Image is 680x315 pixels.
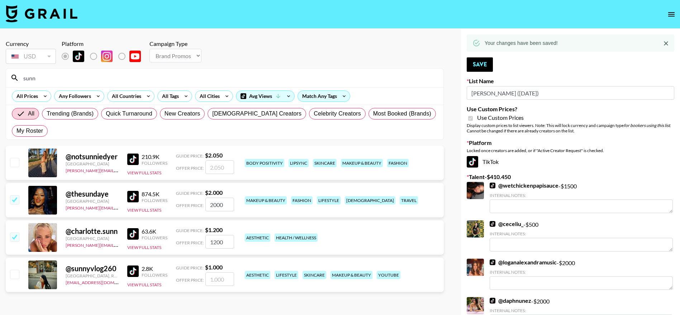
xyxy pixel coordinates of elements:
input: 1.000 [205,272,234,286]
div: [GEOGRAPHIC_DATA] [66,198,119,204]
input: 2.050 [205,160,234,174]
input: 2.000 [205,198,234,211]
img: TikTok [127,265,139,277]
div: Followers [142,198,167,203]
div: - $ 2000 [490,259,673,290]
div: 2.8K [142,265,167,272]
img: TikTok [127,228,139,240]
div: @ sunnyvlog260 [66,264,119,273]
a: @daphnunez [490,297,531,304]
span: Guide Price: [176,265,204,271]
div: @ thesundaye [66,189,119,198]
div: [DEMOGRAPHIC_DATA] [345,196,395,204]
button: Save [467,57,493,72]
div: @ charlotte.sunn [66,227,119,236]
div: fashion [387,159,409,167]
div: Internal Notes: [490,308,673,313]
div: [GEOGRAPHIC_DATA], Republic of [66,273,119,278]
button: Close [661,38,671,49]
div: Campaign Type [149,40,201,47]
img: TikTok [127,154,139,165]
span: Celebrity Creators [314,109,361,118]
div: Internal Notes: [490,231,673,236]
span: Offer Price: [176,203,204,208]
div: List locked to TikTok. [62,49,147,64]
img: TikTok [73,51,84,62]
div: skincare [313,159,337,167]
div: TikTok [467,156,674,168]
span: New Creators [165,109,200,118]
div: All Cities [195,91,221,102]
div: Followers [142,235,167,240]
button: View Full Stats [127,282,161,287]
span: Most Booked (Brands) [373,109,431,118]
button: open drawer [664,7,679,22]
strong: $ 1.000 [205,264,223,271]
img: TikTok [490,259,495,265]
div: [GEOGRAPHIC_DATA] [66,236,119,241]
div: [GEOGRAPHIC_DATA] [66,161,119,166]
span: Offer Price: [176,277,204,283]
span: Offer Price: [176,165,204,171]
div: makeup & beauty [245,196,287,204]
div: 63.6K [142,228,167,235]
img: YouTube [129,51,141,62]
em: for bookers using this list [624,123,670,128]
div: Currency [6,40,56,47]
div: USD [7,50,54,63]
span: Guide Price: [176,191,204,196]
label: List Name [467,77,674,85]
div: All Countries [108,91,143,102]
div: 874.5K [142,191,167,198]
div: - $ 1500 [490,182,673,213]
a: [PERSON_NAME][EMAIL_ADDRESS][DOMAIN_NAME] [66,204,172,211]
div: Any Followers [54,91,92,102]
img: TikTok [490,298,495,304]
span: Guide Price: [176,153,204,159]
strong: $ 2.050 [205,152,223,159]
div: fashion [291,196,313,204]
span: Use Custom Prices [477,114,524,121]
div: makeup & beauty [341,159,383,167]
div: Your changes have been saved! [485,37,558,50]
div: Platform [62,40,147,47]
input: 1.200 [205,235,234,249]
div: Match Any Tags [298,91,350,102]
label: Use Custom Prices? [467,105,674,113]
img: TikTok [490,183,495,188]
div: aesthetic [245,271,270,279]
div: 210.9K [142,153,167,160]
div: youtube [377,271,400,279]
span: All [28,109,34,118]
button: View Full Stats [127,245,161,250]
a: @wetchickenpapisauce [490,182,558,189]
div: skincare [303,271,326,279]
div: lifestyle [275,271,298,279]
div: All Prices [12,91,39,102]
div: Followers [142,272,167,278]
strong: $ 2.000 [205,189,223,196]
div: health / wellness [275,234,318,242]
span: Trending (Brands) [47,109,94,118]
div: aesthetic [245,234,270,242]
img: TikTok [127,191,139,202]
div: Internal Notes: [490,269,673,275]
div: travel [400,196,418,204]
label: Talent - $ 410.450 [467,173,674,180]
div: All Tags [158,91,180,102]
img: TikTok [490,221,495,227]
label: Platform [467,139,674,146]
a: @ceceliu_ [490,220,523,227]
div: lipsync [289,159,309,167]
button: View Full Stats [127,170,161,175]
img: Instagram [101,51,113,62]
div: - $ 500 [490,220,673,251]
a: [PERSON_NAME][EMAIL_ADDRESS][DOMAIN_NAME] [66,166,172,173]
span: My Roster [16,127,43,135]
div: Internal Notes: [490,193,673,198]
div: body positivity [245,159,284,167]
span: [DEMOGRAPHIC_DATA] Creators [212,109,301,118]
img: Grail Talent [6,5,77,22]
strong: $ 1.200 [205,226,223,233]
span: Offer Price: [176,240,204,245]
